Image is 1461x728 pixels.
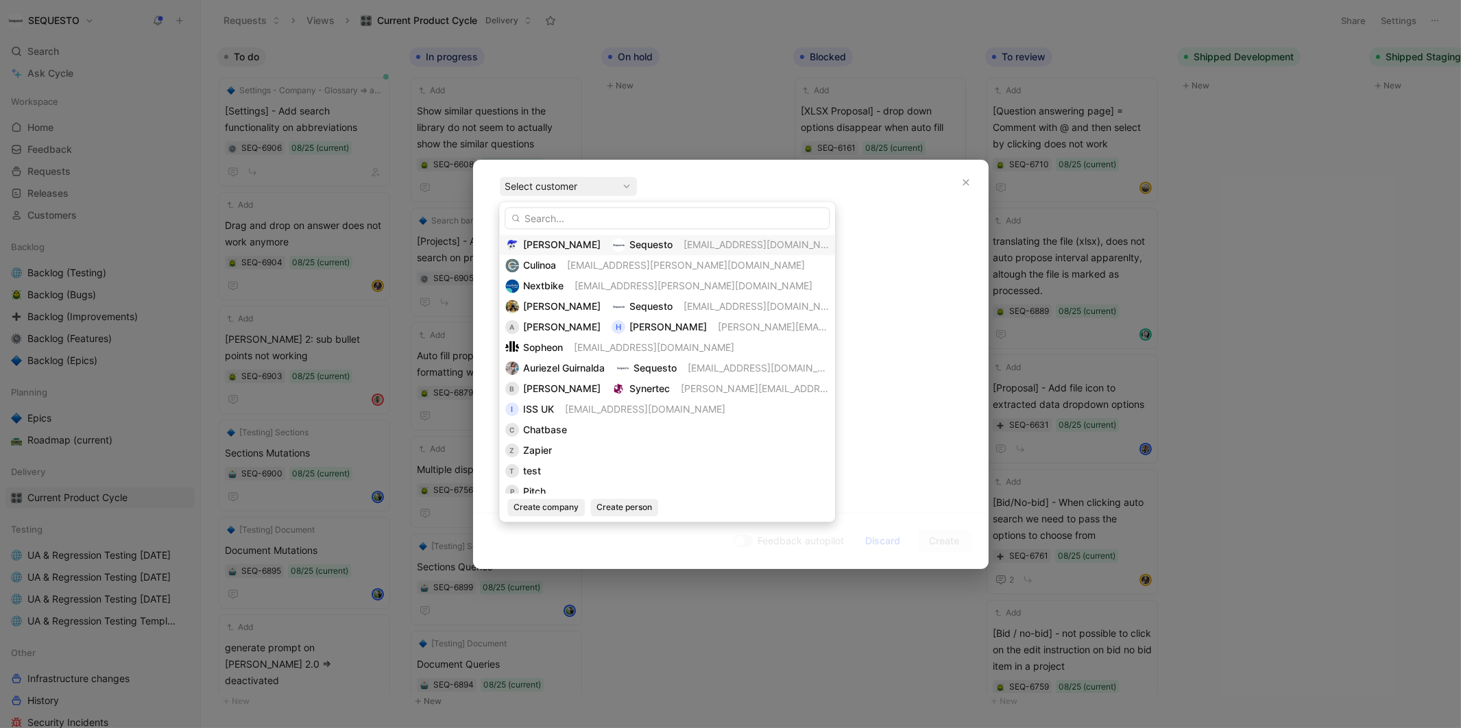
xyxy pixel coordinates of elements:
[590,498,658,516] button: Create person
[633,362,677,374] span: Sequesto
[612,382,625,396] img: logo
[505,464,519,478] div: t
[505,238,519,252] img: teamqsg2i0ok5of8jn8l.png
[505,444,519,457] div: Z
[505,423,519,437] div: C
[505,300,519,313] img: 8853127337383_9bc139a29f7be5a47216_192.jpg
[629,321,707,332] span: [PERSON_NAME]
[523,341,563,353] span: Sopheon
[684,300,844,312] span: [EMAIL_ADDRESS][DOMAIN_NAME]
[567,259,805,271] span: [EMAIL_ADDRESS][PERSON_NAME][DOMAIN_NAME]
[523,239,601,250] span: [PERSON_NAME]
[507,498,585,516] button: Create company
[718,321,1111,332] span: [PERSON_NAME][EMAIL_ADDRESS][PERSON_NAME][PERSON_NAME][DOMAIN_NAME]
[523,362,605,374] span: Auriezel Guirnalda
[505,320,519,334] div: A
[616,361,629,375] img: logo
[629,383,670,394] span: Synertec
[505,341,519,354] img: logo
[523,259,556,271] span: Culinoa
[681,383,996,394] span: [PERSON_NAME][EMAIL_ADDRESS][PERSON_NAME][DOMAIN_NAME]
[505,361,519,375] img: 7685993478128_ed1a6d0921ce92c4e1b1_192.jpg
[505,402,519,416] div: I
[596,500,652,514] span: Create person
[505,485,519,498] div: P
[629,300,673,312] span: Sequesto
[523,485,546,497] span: Pitch
[523,383,601,394] span: [PERSON_NAME]
[505,382,519,396] div: B
[523,444,552,456] span: Zapier
[575,280,812,291] span: [EMAIL_ADDRESS][PERSON_NAME][DOMAIN_NAME]
[523,280,564,291] span: Nextbike
[523,300,601,312] span: [PERSON_NAME]
[505,207,830,229] input: Search...
[523,424,567,435] span: Chatbase
[612,320,625,334] div: H
[688,362,848,374] span: [EMAIL_ADDRESS][DOMAIN_NAME]
[574,341,734,353] span: [EMAIL_ADDRESS][DOMAIN_NAME]
[523,403,554,415] span: ISS UK
[523,465,541,476] span: test
[505,279,519,293] img: logo
[612,300,625,313] img: logo
[684,239,844,250] span: [EMAIL_ADDRESS][DOMAIN_NAME]
[505,258,519,272] img: logo
[565,403,725,415] span: [EMAIL_ADDRESS][DOMAIN_NAME]
[612,238,625,252] img: logo
[629,239,673,250] span: Sequesto
[523,321,601,332] span: [PERSON_NAME]
[514,500,579,514] span: Create company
